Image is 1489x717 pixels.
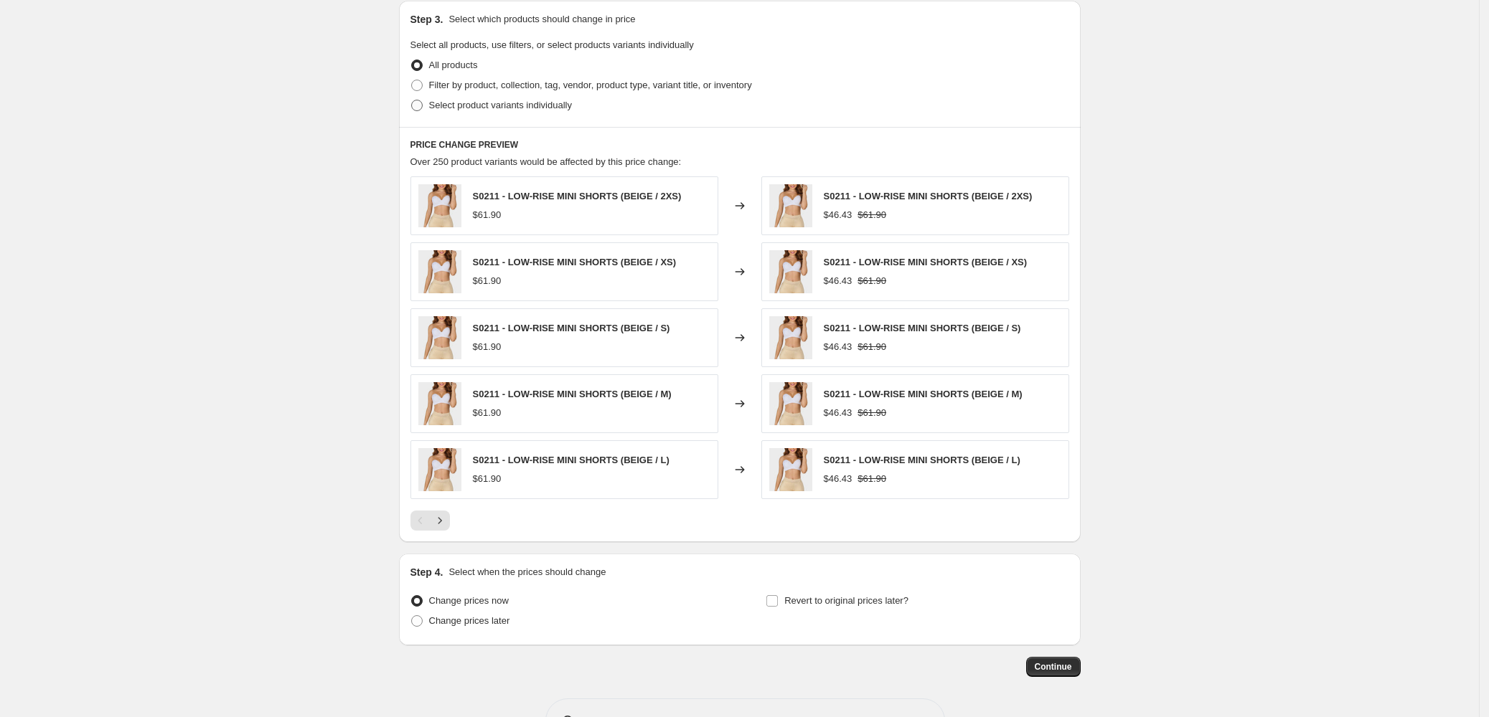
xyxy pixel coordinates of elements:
[784,595,908,606] span: Revert to original prices later?
[769,382,812,425] img: S0211-B-frente_80x.jpg
[1026,657,1081,677] button: Continue
[418,448,461,491] img: S0211-B-frente_80x.jpg
[429,615,510,626] span: Change prices later
[769,316,812,359] img: S0211-B-frente_80x.jpg
[448,12,635,27] p: Select which products should change in price
[418,382,461,425] img: S0211-B-frente_80x.jpg
[473,257,677,267] span: S0211 - LOW-RISE MINI SHORTS (BEIGE / XS)
[824,472,852,486] div: $46.43
[858,406,886,420] strike: $61.90
[824,191,1033,201] span: S0211 - LOW-RISE MINI SHORTS (BEIGE / 2XS)
[418,316,461,359] img: S0211-B-frente_80x.jpg
[473,455,670,465] span: S0211 - LOW-RISE MINI SHORTS (BEIGE / L)
[824,257,1028,267] span: S0211 - LOW-RISE MINI SHORTS (BEIGE / XS)
[769,184,812,227] img: S0211-B-frente_80x.jpg
[473,340,502,354] div: $61.90
[824,455,1020,465] span: S0211 - LOW-RISE MINI SHORTS (BEIGE / L)
[430,511,450,531] button: Next
[769,250,812,293] img: S0211-B-frente_80x.jpg
[824,406,852,420] div: $46.43
[410,139,1069,151] h6: PRICE CHANGE PREVIEW
[473,472,502,486] div: $61.90
[473,208,502,222] div: $61.90
[858,340,886,354] strike: $61.90
[858,208,886,222] strike: $61.90
[824,340,852,354] div: $46.43
[1035,661,1072,673] span: Continue
[473,323,670,333] span: S0211 - LOW-RISE MINI SHORTS (BEIGE / S)
[824,389,1023,399] span: S0211 - LOW-RISE MINI SHORTS (BEIGE / M)
[410,156,682,167] span: Over 250 product variants would be affected by this price change:
[824,208,852,222] div: $46.43
[473,274,502,288] div: $61.90
[418,250,461,293] img: S0211-B-frente_80x.jpg
[824,274,852,288] div: $46.43
[473,389,672,399] span: S0211 - LOW-RISE MINI SHORTS (BEIGE / M)
[429,100,572,110] span: Select product variants individually
[410,12,443,27] h2: Step 3.
[429,60,478,70] span: All products
[769,448,812,491] img: S0211-B-frente_80x.jpg
[410,39,694,50] span: Select all products, use filters, or select products variants individually
[858,472,886,486] strike: $61.90
[473,191,682,201] span: S0211 - LOW-RISE MINI SHORTS (BEIGE / 2XS)
[473,406,502,420] div: $61.90
[410,565,443,579] h2: Step 4.
[824,323,1021,333] span: S0211 - LOW-RISE MINI SHORTS (BEIGE / S)
[418,184,461,227] img: S0211-B-frente_80x.jpg
[429,80,752,90] span: Filter by product, collection, tag, vendor, product type, variant title, or inventory
[448,565,606,579] p: Select when the prices should change
[858,274,886,288] strike: $61.90
[410,511,450,531] nav: Pagination
[429,595,509,606] span: Change prices now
